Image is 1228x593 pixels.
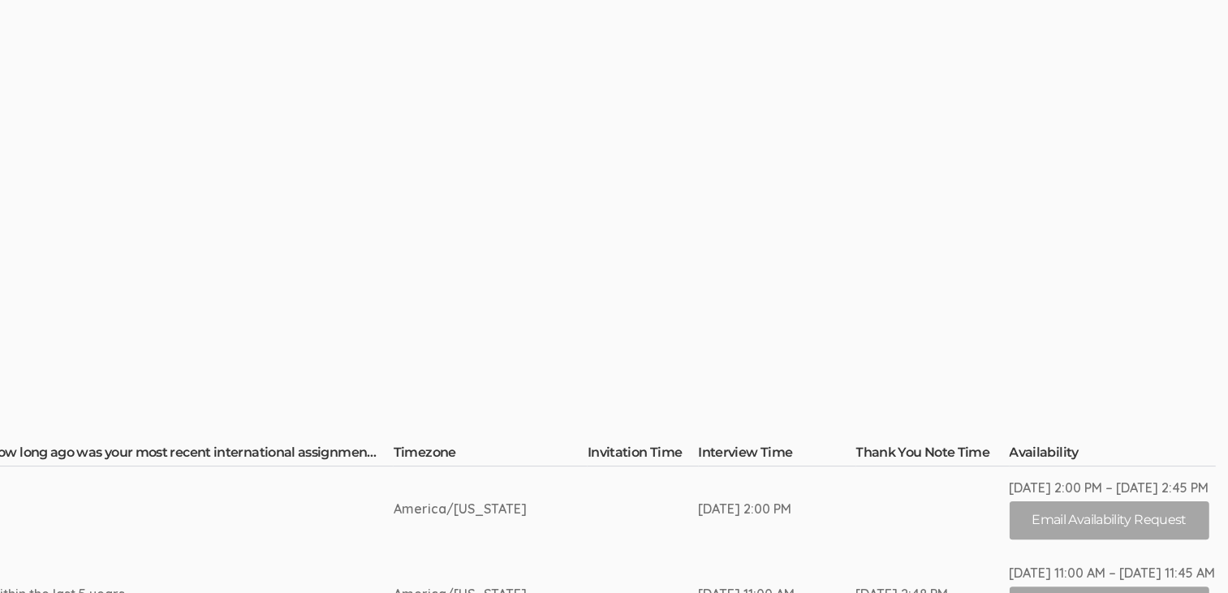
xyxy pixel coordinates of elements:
[1010,501,1209,539] button: Email Availability Request
[856,444,1010,466] th: Thank You Note Time
[699,444,856,466] th: Interview Time
[394,466,588,552] td: America/[US_STATE]
[699,500,795,518] div: [DATE] 2:00 PM
[394,444,588,466] th: Timezone
[1010,564,1216,582] div: [DATE] 11:00 AM – [DATE] 11:45 AM
[588,444,698,466] th: Invitation Time
[1010,479,1216,497] div: [DATE] 2:00 PM – [DATE] 2:45 PM
[1010,444,1216,466] th: Availability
